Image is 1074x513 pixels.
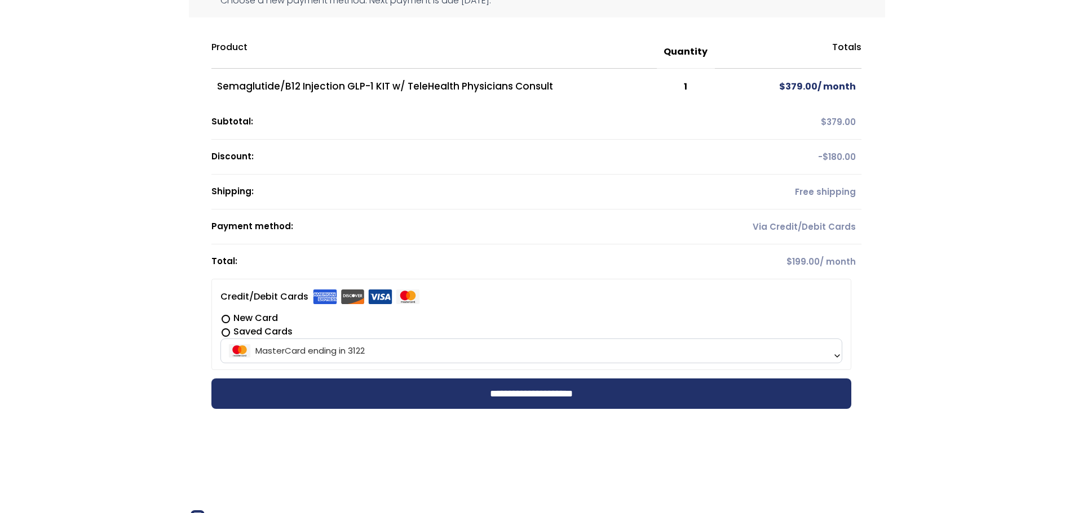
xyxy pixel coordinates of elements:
span: 379.00 [821,116,856,128]
span: MasterCard ending in 3122 [220,338,842,363]
th: Total: [211,244,714,279]
th: Totals [715,35,861,69]
td: / month [715,244,861,279]
span: $ [821,116,827,128]
label: New Card [220,311,842,325]
th: Payment method: [211,209,714,244]
td: 1 [657,69,715,105]
th: Subtotal: [211,105,714,140]
label: Saved Cards [220,325,842,338]
th: Quantity [657,35,715,69]
span: $ [786,256,792,267]
img: Discover [341,289,365,304]
span: 199.00 [786,256,820,267]
th: Shipping: [211,175,714,209]
td: - [715,140,861,175]
span: 379.00 [779,80,817,93]
img: Mastercard [396,289,420,304]
span: 180.00 [823,151,856,163]
td: Semaglutide/B12 Injection GLP-1 KIT w/ TeleHealth Physicians Consult [211,69,657,105]
td: / month [715,69,861,105]
label: Credit/Debit Cards [220,288,420,306]
img: Amex [313,289,337,304]
td: Via Credit/Debit Cards [715,209,861,244]
th: Discount: [211,140,714,175]
img: Visa [368,289,392,304]
span: $ [779,80,785,93]
td: Free shipping [715,175,861,209]
th: Product [211,35,657,69]
span: $ [823,151,828,163]
span: MasterCard ending in 3122 [224,339,839,363]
